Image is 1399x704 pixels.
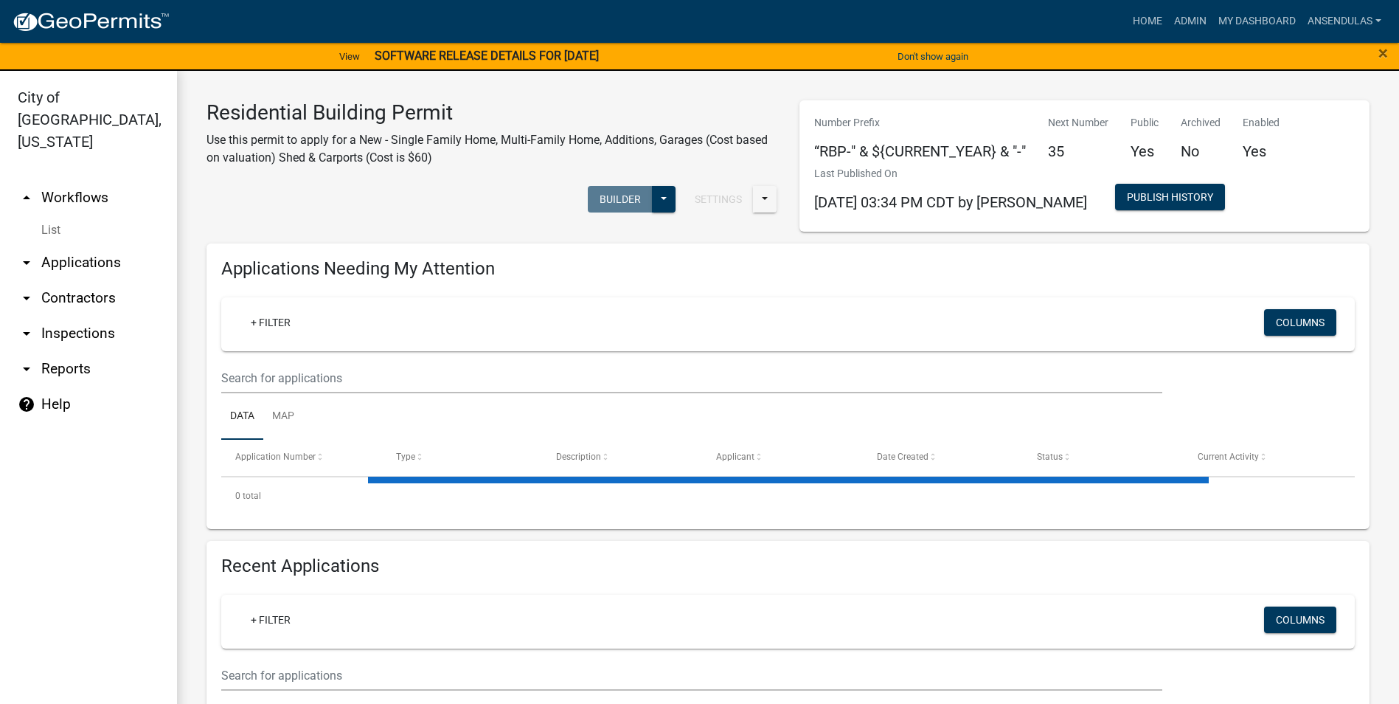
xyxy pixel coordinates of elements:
p: Archived [1181,115,1221,131]
h5: “RBP-" & ${CURRENT_YEAR} & "-" [814,142,1026,160]
datatable-header-cell: Type [381,440,541,475]
a: Home [1127,7,1168,35]
a: ansendulas [1302,7,1387,35]
span: Type [396,452,415,462]
datatable-header-cell: Date Created [863,440,1023,475]
button: Don't show again [892,44,974,69]
p: Enabled [1243,115,1280,131]
span: Date Created [877,452,928,462]
a: Map [263,393,303,441]
a: Data [221,393,263,441]
datatable-header-cell: Applicant [702,440,862,475]
i: arrow_drop_up [18,189,35,207]
strong: SOFTWARE RELEASE DETAILS FOR [DATE] [375,49,599,63]
span: × [1378,43,1388,63]
p: Number Prefix [814,115,1026,131]
i: arrow_drop_down [18,254,35,272]
button: Builder [588,186,653,213]
button: Columns [1264,607,1336,633]
h5: Yes [1131,142,1159,160]
button: Close [1378,44,1388,62]
h5: 35 [1048,142,1108,160]
a: Admin [1168,7,1212,35]
a: + Filter [239,309,302,336]
i: arrow_drop_down [18,289,35,307]
h5: No [1181,142,1221,160]
datatable-header-cell: Application Number [221,440,381,475]
a: + Filter [239,607,302,633]
button: Publish History [1115,184,1225,210]
a: My Dashboard [1212,7,1302,35]
button: Settings [683,186,754,213]
datatable-header-cell: Status [1023,440,1183,475]
div: 0 total [221,477,1355,514]
span: Status [1037,452,1063,462]
h5: Yes [1243,142,1280,160]
button: Columns [1264,309,1336,336]
p: Use this permit to apply for a New - Single Family Home, Multi-Family Home, Additions, Garages (C... [206,131,777,167]
h4: Recent Applications [221,556,1355,577]
wm-modal-confirm: Workflow Publish History [1115,192,1225,204]
p: Last Published On [814,166,1087,182]
span: Description [556,452,601,462]
input: Search for applications [221,363,1162,393]
a: View [333,44,366,69]
p: Public [1131,115,1159,131]
i: help [18,396,35,413]
span: Current Activity [1198,452,1259,462]
span: [DATE] 03:34 PM CDT by [PERSON_NAME] [814,193,1087,211]
datatable-header-cell: Description [542,440,702,475]
p: Next Number [1048,115,1108,131]
i: arrow_drop_down [18,360,35,378]
h4: Applications Needing My Attention [221,258,1355,280]
h3: Residential Building Permit [206,100,777,125]
span: Applicant [716,452,754,462]
i: arrow_drop_down [18,325,35,342]
datatable-header-cell: Current Activity [1184,440,1344,475]
span: Application Number [235,452,316,462]
input: Search for applications [221,660,1162,691]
